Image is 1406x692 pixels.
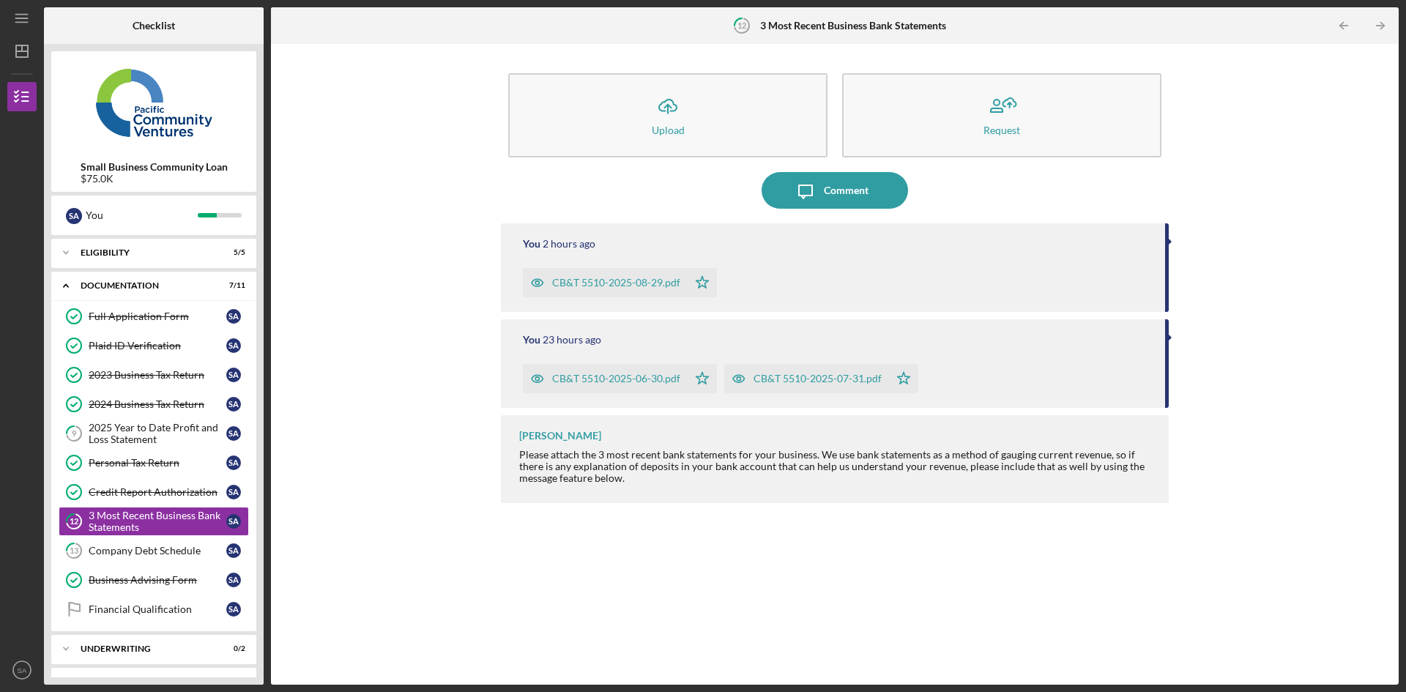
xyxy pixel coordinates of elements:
[226,543,241,558] div: S A
[552,373,680,384] div: CB&T 5510-2025-06-30.pdf
[89,486,226,498] div: Credit Report Authorization
[762,172,908,209] button: Comment
[226,368,241,382] div: S A
[89,369,226,381] div: 2023 Business Tax Return
[523,334,540,346] div: You
[81,161,228,173] b: Small Business Community Loan
[523,364,717,393] button: CB&T 5510-2025-06-30.pdf
[66,208,82,224] div: S A
[59,448,249,477] a: Personal Tax ReturnSA
[59,477,249,507] a: Credit Report AuthorizationSA
[70,546,78,556] tspan: 13
[72,429,77,439] tspan: 9
[59,419,249,448] a: 92025 Year to Date Profit and Loss StatementSA
[51,59,256,146] img: Product logo
[226,397,241,412] div: S A
[59,595,249,624] a: Financial QualificationSA
[552,277,680,289] div: CB&T 5510-2025-08-29.pdf
[89,603,226,615] div: Financial Qualification
[133,20,175,31] b: Checklist
[226,338,241,353] div: S A
[760,20,946,31] b: 3 Most Recent Business Bank Statements
[59,536,249,565] a: 13Company Debt ScheduleSA
[70,517,78,527] tspan: 12
[543,238,595,250] time: 2025-09-10 20:33
[519,430,601,442] div: [PERSON_NAME]
[18,666,27,674] text: SA
[81,281,209,290] div: Documentation
[81,644,209,653] div: Underwriting
[89,545,226,557] div: Company Debt Schedule
[523,238,540,250] div: You
[543,334,601,346] time: 2025-09-09 23:58
[219,644,245,653] div: 0 / 2
[59,390,249,419] a: 2024 Business Tax ReturnSA
[59,507,249,536] a: 123 Most Recent Business Bank StatementsSA
[219,248,245,257] div: 5 / 5
[59,331,249,360] a: Plaid ID VerificationSA
[737,21,745,30] tspan: 12
[519,449,1154,484] div: Please attach the 3 most recent bank statements for your business. We use bank statements as a me...
[842,73,1161,157] button: Request
[7,655,37,685] button: SA
[226,455,241,470] div: S A
[81,173,228,185] div: $75.0K
[226,485,241,499] div: S A
[226,309,241,324] div: S A
[226,573,241,587] div: S A
[219,281,245,290] div: 7 / 11
[89,457,226,469] div: Personal Tax Return
[523,268,717,297] button: CB&T 5510-2025-08-29.pdf
[652,124,685,135] div: Upload
[86,203,198,228] div: You
[59,302,249,331] a: Full Application FormSA
[226,602,241,617] div: S A
[89,398,226,410] div: 2024 Business Tax Return
[754,373,882,384] div: CB&T 5510-2025-07-31.pdf
[226,426,241,441] div: S A
[508,73,827,157] button: Upload
[724,364,918,393] button: CB&T 5510-2025-07-31.pdf
[226,514,241,529] div: S A
[59,565,249,595] a: Business Advising FormSA
[983,124,1020,135] div: Request
[89,340,226,351] div: Plaid ID Verification
[89,310,226,322] div: Full Application Form
[59,360,249,390] a: 2023 Business Tax ReturnSA
[824,172,868,209] div: Comment
[89,574,226,586] div: Business Advising Form
[89,510,226,533] div: 3 Most Recent Business Bank Statements
[81,248,209,257] div: Eligibility
[89,422,226,445] div: 2025 Year to Date Profit and Loss Statement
